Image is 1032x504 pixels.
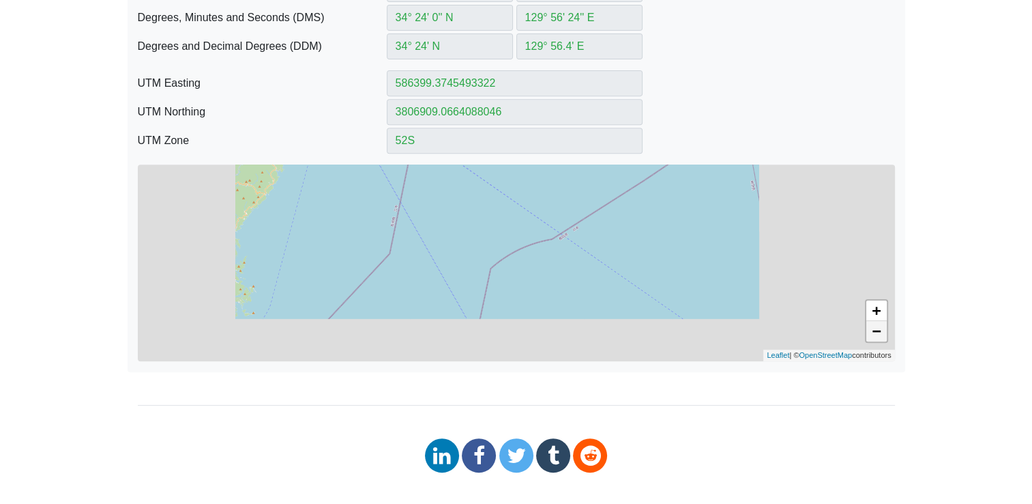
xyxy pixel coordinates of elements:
[138,38,387,55] span: Degrees and Decimal Degrees (DDM)
[767,351,789,359] a: Leaflet
[128,99,387,125] label: UTM Northing
[866,300,887,321] a: Zoom in
[128,70,387,96] label: UTM Easting
[799,351,852,359] a: OpenStreetMap
[138,10,387,26] span: Degrees, Minutes and Seconds (DMS)
[763,350,894,361] div: | © contributors
[128,128,387,154] label: UTM Zone
[866,321,887,341] a: Zoom out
